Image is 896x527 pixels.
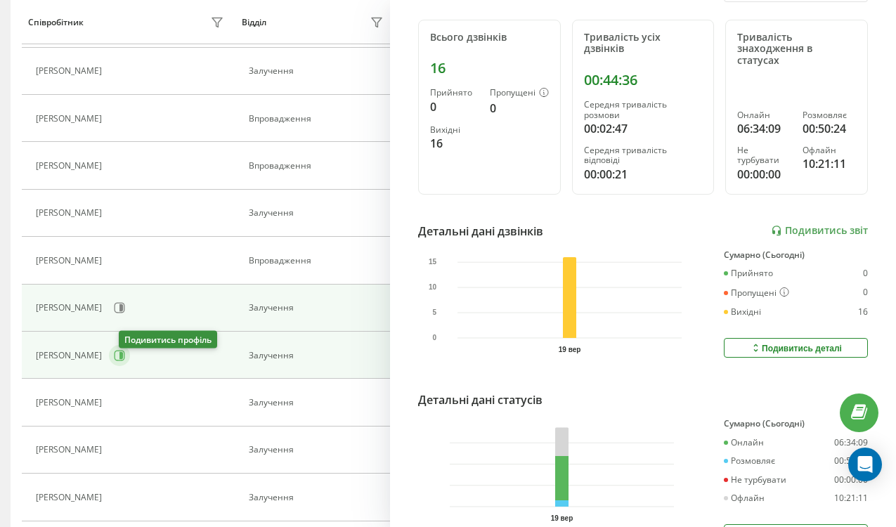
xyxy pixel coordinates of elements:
div: 00:02:47 [584,120,703,137]
div: Прийнято [430,88,479,98]
div: 00:00:00 [834,475,868,485]
text: 15 [429,258,437,266]
div: 06:34:09 [834,438,868,448]
button: Подивитись деталі [724,338,868,358]
div: 00:50:24 [834,456,868,466]
div: Пропущені [490,88,549,99]
div: [PERSON_NAME] [36,351,105,360]
div: Залучення [249,445,387,455]
div: Сумарно (Сьогодні) [724,419,868,429]
div: Залучення [249,208,387,218]
div: 00:50:24 [803,120,856,137]
div: 06:34:09 [737,120,791,137]
div: Не турбувати [737,145,791,166]
div: Залучення [249,66,387,76]
div: Залучення [249,303,387,313]
div: [PERSON_NAME] [36,303,105,313]
div: Вихідні [430,125,479,135]
div: Прийнято [724,268,773,278]
div: 0 [863,268,868,278]
div: Тривалість усіх дзвінків [584,32,703,56]
div: Середня тривалість розмови [584,100,703,120]
div: 00:00:00 [737,166,791,183]
div: Відділ [242,18,266,27]
div: 16 [858,307,868,317]
div: 00:44:36 [584,72,703,89]
div: 10:21:11 [834,493,868,503]
div: Не турбувати [724,475,786,485]
div: [PERSON_NAME] [36,161,105,171]
div: 0 [490,100,549,117]
div: Онлайн [737,110,791,120]
div: 0 [863,287,868,299]
div: Середня тривалість відповіді [584,145,703,166]
div: Сумарно (Сьогодні) [724,250,868,260]
div: Вихідні [724,307,761,317]
div: [PERSON_NAME] [36,114,105,124]
div: Подивитись деталі [750,342,842,353]
div: Подивитись профіль [119,331,217,349]
div: Співробітник [28,18,84,27]
text: 10 [429,283,437,291]
div: Залучення [249,351,387,360]
div: [PERSON_NAME] [36,398,105,408]
div: 10:21:11 [803,155,856,172]
div: [PERSON_NAME] [36,66,105,76]
div: Онлайн [724,438,764,448]
div: Розмовляє [803,110,856,120]
text: 19 вер [559,346,581,353]
div: Впровадження [249,256,387,266]
a: Подивитись звіт [771,225,868,237]
div: Офлайн [724,493,765,503]
div: Офлайн [803,145,856,155]
div: Детальні дані дзвінків [418,223,543,240]
div: Впровадження [249,161,387,171]
div: Детальні дані статусів [418,391,543,408]
div: [PERSON_NAME] [36,493,105,502]
text: 5 [433,308,437,316]
div: Впровадження [249,114,387,124]
div: [PERSON_NAME] [36,256,105,266]
text: 19 вер [551,514,573,522]
div: [PERSON_NAME] [36,445,105,455]
div: [PERSON_NAME] [36,208,105,218]
div: Open Intercom Messenger [848,448,882,481]
div: Залучення [249,493,387,502]
div: 16 [430,60,549,77]
div: 0 [430,98,479,115]
div: Пропущені [724,287,789,299]
div: Залучення [249,398,387,408]
div: Розмовляє [724,456,775,466]
div: 00:00:21 [584,166,703,183]
div: 16 [430,135,479,152]
text: 0 [433,334,437,341]
div: Тривалість знаходження в статусах [737,32,856,67]
div: Всього дзвінків [430,32,549,44]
